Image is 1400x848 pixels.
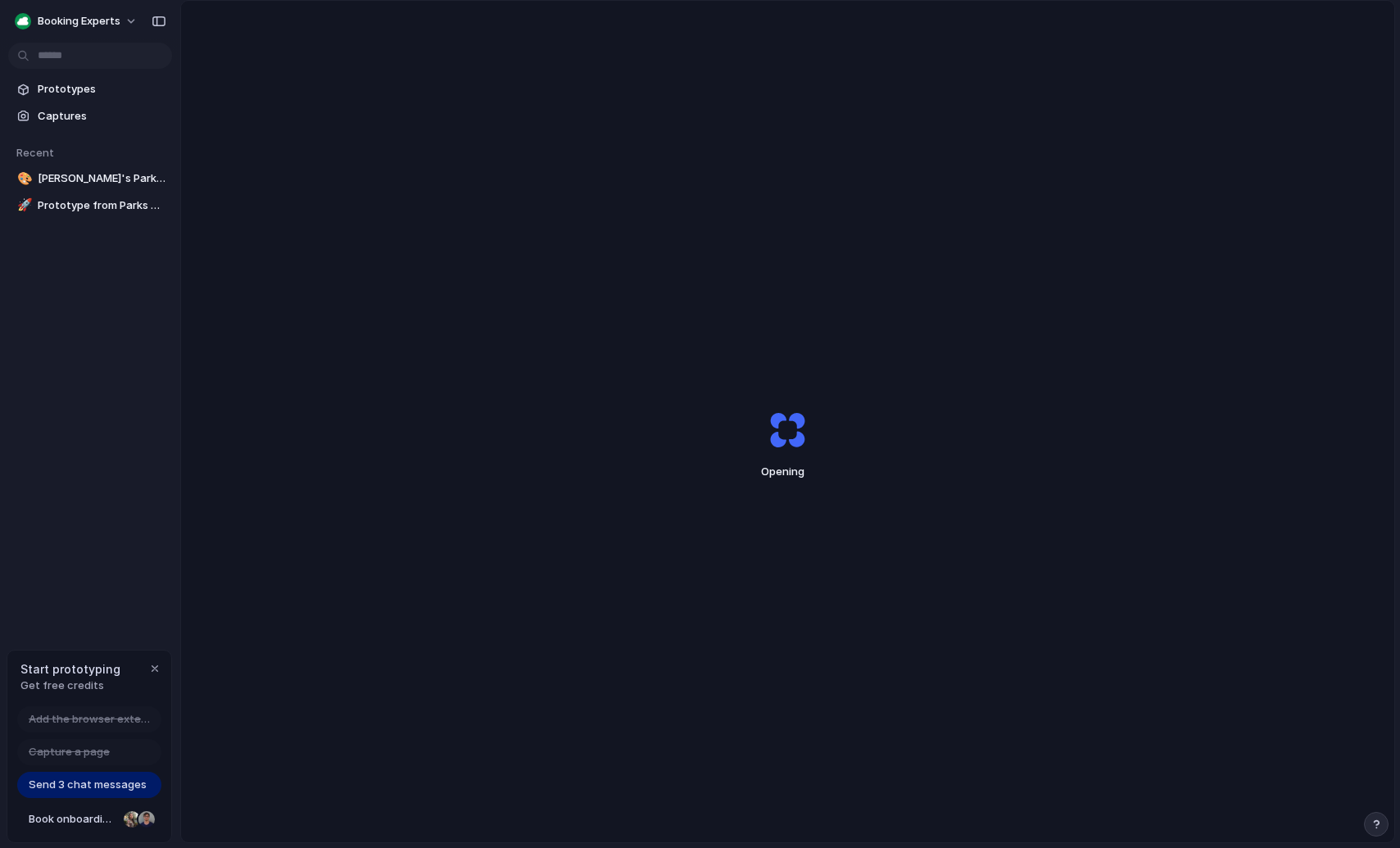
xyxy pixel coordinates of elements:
div: 🎨 [17,170,29,188]
button: 🎨 [15,170,31,187]
button: Booking Experts [8,8,146,34]
div: 🚀 [17,196,29,215]
a: Book onboarding call [17,806,161,832]
span: Get free credits [20,678,120,694]
span: Prototype from Parks Administration [38,197,165,214]
div: Christian Iacullo [137,809,156,829]
button: 🚀 [15,197,31,214]
a: Captures [8,104,172,129]
span: Captures [38,108,165,125]
span: Booking Experts [38,13,120,29]
span: Start prototyping [20,660,120,678]
a: 🚀Prototype from Parks Administration [8,193,172,218]
span: Send 3 chat messages [29,777,147,793]
a: 🎨[PERSON_NAME]'s Park Dashboard Overview [8,166,172,191]
span: Capture a page [29,744,110,760]
span: Prototypes [38,81,165,97]
span: Recent [16,146,54,159]
span: [PERSON_NAME]'s Park Dashboard Overview [38,170,165,187]
div: Nicole Kubica [122,809,142,829]
span: Add the browser extension [29,711,152,728]
span: Opening [733,464,843,480]
a: Prototypes [8,77,172,102]
span: Book onboarding call [29,811,117,828]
